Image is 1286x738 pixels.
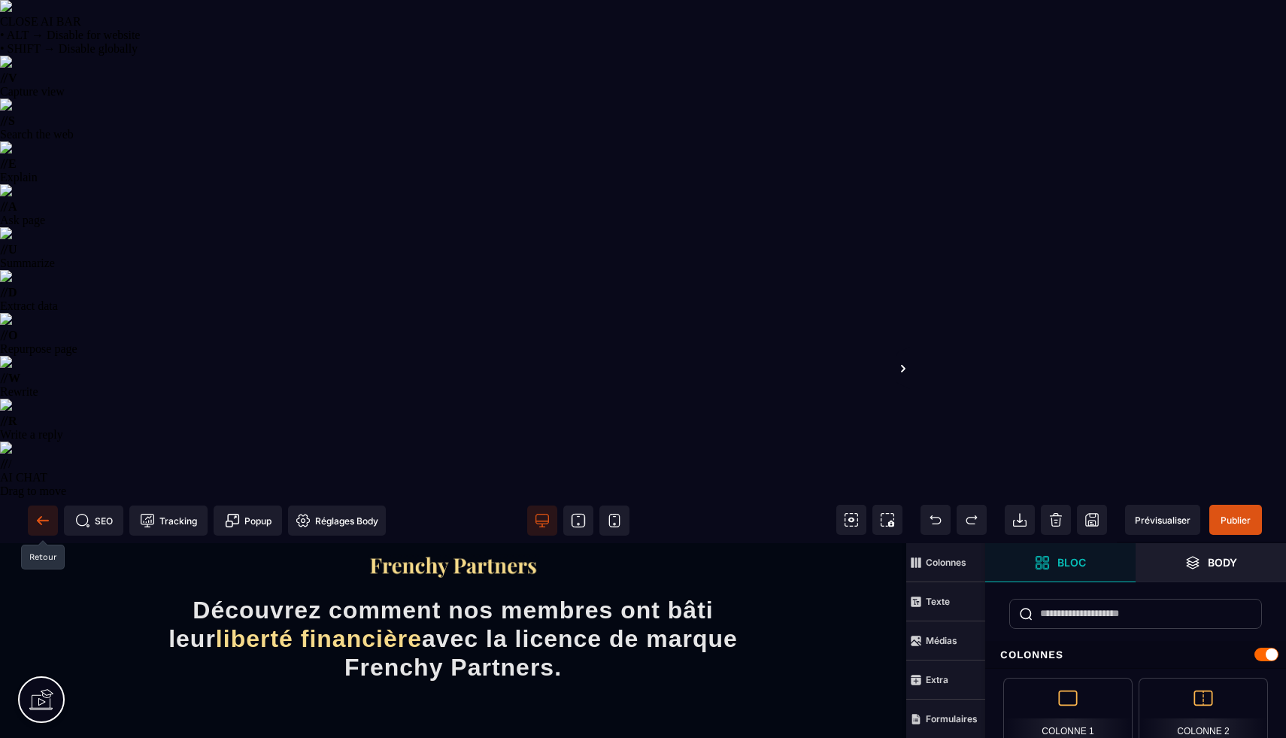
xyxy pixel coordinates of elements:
span: Texte [906,582,985,621]
strong: Bloc [1057,557,1086,568]
span: Rétablir [957,505,987,535]
span: Métadata SEO [64,506,123,536]
span: Aperçu [1125,505,1200,535]
span: Nettoyage [1041,505,1071,535]
span: Prévisualiser [1135,515,1190,526]
span: Importer [1005,505,1035,535]
div: Colonnes [985,641,1286,669]
h1: Découvrez comment nos membres ont bâti leur avec la licence de marque Frenchy Partners. [156,45,750,147]
span: Enregistrer le contenu [1209,505,1262,535]
span: Extra [906,661,985,700]
strong: Colonnes [926,557,966,568]
span: Code de suivi [129,506,208,536]
span: Ouvrir les blocs [985,543,1136,582]
span: Défaire [921,505,951,535]
img: f2a3730b544469f405c58ab4be6274e8_Capture_d%E2%80%99e%CC%81cran_2025-09-01_a%CC%80_20.57.27.png [367,11,539,35]
span: Enregistrer [1077,505,1107,535]
span: Créer une alerte modale [214,506,282,536]
span: Tracking [140,513,197,528]
span: Favicon [288,506,386,536]
strong: Formulaires [926,713,978,724]
span: Popup [225,513,271,528]
span: Retour [28,506,58,536]
strong: Texte [926,596,950,607]
span: Voir tablette [563,506,593,536]
span: Voir mobile [599,506,629,536]
span: Publier [1221,515,1251,526]
span: Réglages Body [296,513,378,528]
strong: Médias [926,635,957,646]
span: Capture d'écran [872,505,902,535]
strong: Extra [926,674,948,685]
strong: Body [1208,557,1237,568]
span: Voir les composants [836,505,866,535]
span: Ouvrir les calques [1136,543,1286,582]
span: Médias [906,621,985,661]
span: SEO [75,513,113,528]
span: Colonnes [906,543,985,582]
span: Voir bureau [527,506,557,536]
